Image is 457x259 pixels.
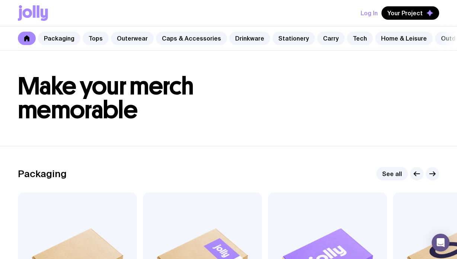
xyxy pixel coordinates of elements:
[381,6,439,20] button: Your Project
[111,32,154,45] a: Outerwear
[229,32,270,45] a: Drinkware
[376,167,408,180] a: See all
[387,9,423,17] span: Your Project
[18,168,67,179] h2: Packaging
[156,32,227,45] a: Caps & Accessories
[272,32,315,45] a: Stationery
[361,6,378,20] button: Log In
[18,71,194,125] span: Make your merch memorable
[375,32,433,45] a: Home & Leisure
[38,32,80,45] a: Packaging
[432,234,450,252] div: Open Intercom Messenger
[347,32,373,45] a: Tech
[317,32,345,45] a: Carry
[83,32,109,45] a: Tops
